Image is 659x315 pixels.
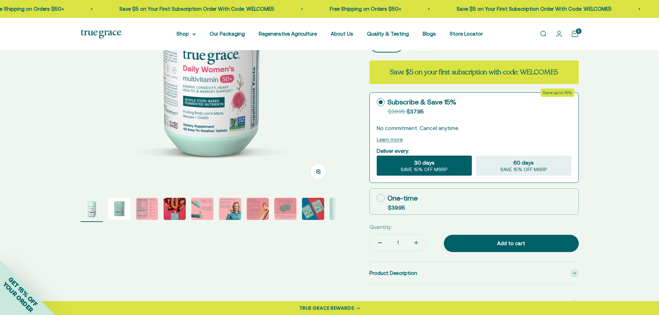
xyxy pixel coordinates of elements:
[191,198,213,220] img: When you opt for our refill pouches instead of buying a new bottle every time you buy supplements...
[330,198,352,222] button: Go to item 10
[219,198,241,220] img: L-ergothioneine, an antioxidant known as 'the longevity vitamin', declines as we age and is limit...
[247,198,269,220] img: - L-ergothioneine to support longevity* - CoQ10 for antioxidant support and heart health* - 150% ...
[299,305,354,312] div: TRUE GRACE REWARDS
[444,235,579,252] button: Add to cart
[370,234,390,251] button: Decrease quantity
[369,223,392,231] label: Quantity:
[191,198,213,222] button: Go to item 5
[390,67,558,77] strong: Save $5 on your first subscription with code: WELCOME5
[451,5,606,13] p: Save $5 on Your First Subscription Order With Code: WELCOME5
[369,300,406,308] span: Suggested Use
[259,31,317,37] a: Regenerative Agriculture
[113,5,268,13] p: Save $5 on Your First Subscription Order With Code: WELCOME5
[81,198,103,220] img: Daily Women's 50+ Multivitamin
[274,198,296,220] img: Lion's Mane supports brain, nerve, and cognitive health.* Our extracts come exclusively from the ...
[176,30,196,38] summary: Shop
[458,239,565,248] div: Add to cart
[274,198,296,222] button: Go to item 8
[423,31,436,37] a: Blogs
[81,198,103,222] button: Go to item 1
[576,28,582,34] cart-count: 2
[369,269,417,277] span: Product Description
[369,293,579,315] summary: Suggested Use
[7,276,39,308] span: GET 15% OFF
[108,198,130,222] button: Go to item 2
[302,198,324,222] button: Go to item 9
[136,198,158,220] img: Fruiting Body Vegan Soy Free Gluten Free Dairy Free
[302,198,324,220] img: Daily Women's 50+ Multivitamin
[219,198,241,222] button: Go to item 6
[450,31,483,37] a: Store Locator
[331,31,353,37] a: About Us
[369,262,579,284] summary: Product Description
[367,31,409,37] a: Quality & Testing
[164,198,186,222] button: Go to item 4
[108,198,130,220] img: Daily Women's 50+ Multivitamin
[1,280,35,314] span: YOUR ORDER
[324,6,395,12] a: Free Shipping on Orders $50+
[164,198,186,220] img: Daily Women's 50+ Multivitamin
[330,198,352,220] img: Daily Women's 50+ Multivitamin
[247,198,269,222] button: Go to item 7
[210,31,245,37] a: Our Packaging
[406,234,426,251] button: Increase quantity
[136,198,158,222] button: Go to item 3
